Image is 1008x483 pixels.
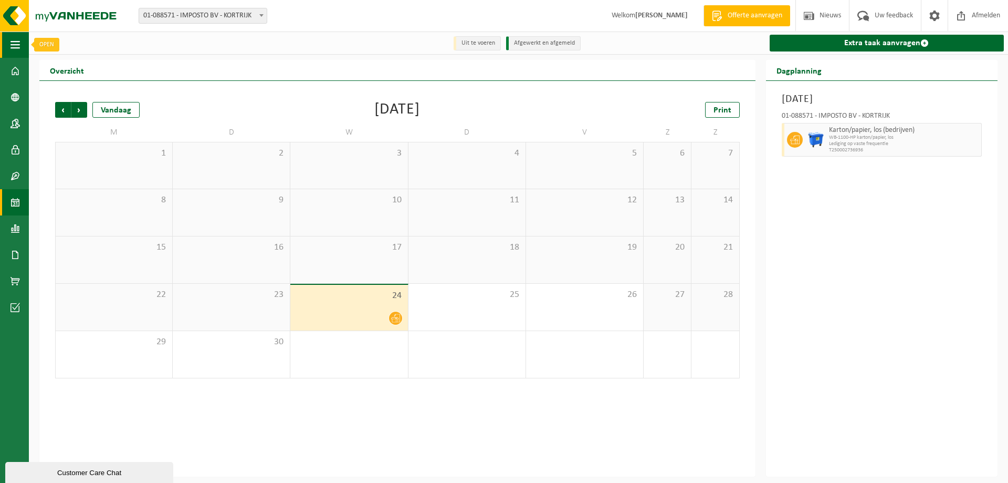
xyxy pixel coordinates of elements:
td: M [55,123,173,142]
span: 25 [414,289,520,301]
span: Offerte aanvragen [725,11,785,21]
span: 8 [61,194,167,206]
li: Uit te voeren [454,36,501,50]
span: 27 [649,289,686,301]
span: Volgende [71,102,87,118]
a: Offerte aanvragen [703,5,790,26]
span: Karton/papier, los (bedrijven) [829,126,979,135]
span: 01-088571 - IMPOSTO BV - KORTRIJK [139,8,267,24]
div: 01-088571 - IMPOSTO BV - KORTRIJK [782,112,982,123]
span: 22 [61,289,167,301]
span: 16 [178,242,285,253]
span: 26 [531,289,638,301]
span: 4 [414,148,520,159]
td: W [290,123,408,142]
td: Z [691,123,739,142]
span: 1 [61,148,167,159]
span: 17 [296,242,402,253]
span: 24 [296,290,402,302]
span: T250002736936 [829,147,979,153]
iframe: chat widget [5,460,175,483]
div: Vandaag [92,102,140,118]
span: 9 [178,194,285,206]
h3: [DATE] [782,91,982,107]
span: Lediging op vaste frequentie [829,141,979,147]
a: Extra taak aanvragen [770,35,1004,52]
span: 18 [414,242,520,253]
span: 5 [531,148,638,159]
span: 29 [61,336,167,348]
li: Afgewerkt en afgemeld [506,36,581,50]
span: 28 [697,289,733,301]
span: 21 [697,242,733,253]
span: WB-1100-HP karton/papier, los [829,135,979,141]
span: 3 [296,148,402,159]
span: 13 [649,194,686,206]
span: 7 [697,148,733,159]
span: 12 [531,194,638,206]
h2: Overzicht [39,60,94,80]
strong: [PERSON_NAME] [635,12,688,19]
span: 30 [178,336,285,348]
span: 11 [414,194,520,206]
img: WB-1100-HPE-BE-01 [808,132,824,148]
span: Vorige [55,102,71,118]
span: 10 [296,194,402,206]
span: 6 [649,148,686,159]
span: 2 [178,148,285,159]
td: D [408,123,526,142]
span: 01-088571 - IMPOSTO BV - KORTRIJK [139,8,267,23]
h2: Dagplanning [766,60,832,80]
div: [DATE] [374,102,420,118]
span: 20 [649,242,686,253]
span: 14 [697,194,733,206]
span: 15 [61,242,167,253]
span: 23 [178,289,285,301]
td: V [526,123,644,142]
span: 19 [531,242,638,253]
a: Print [705,102,740,118]
span: Print [713,106,731,115]
td: Z [644,123,691,142]
td: D [173,123,290,142]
